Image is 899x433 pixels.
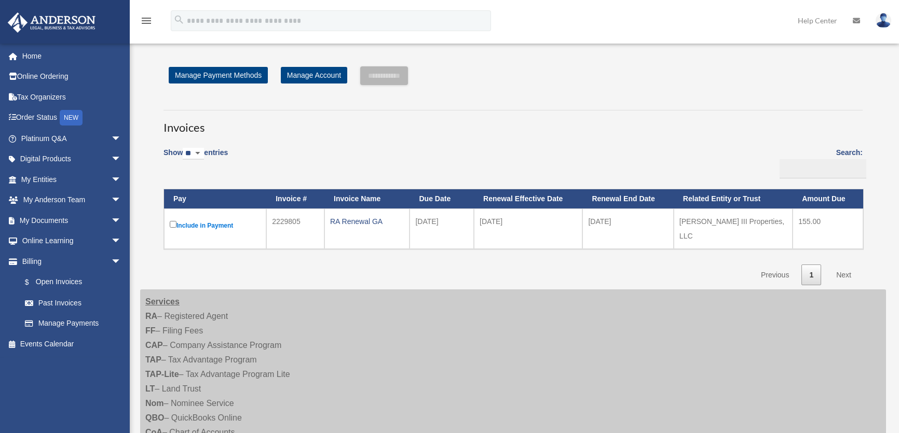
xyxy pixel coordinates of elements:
img: User Pic [876,13,891,28]
a: Digital Productsarrow_drop_down [7,149,137,170]
strong: LT [145,384,155,393]
th: Invoice Name: activate to sort column ascending [324,189,410,208]
i: menu [140,15,153,27]
a: Online Ordering [7,66,137,87]
td: 155.00 [793,208,863,249]
td: [PERSON_NAME] III Properties, LLC [674,208,793,249]
strong: FF [145,326,156,335]
h3: Invoices [164,110,863,136]
a: Tax Organizers [7,87,137,107]
a: Past Invoices [15,292,132,313]
span: arrow_drop_down [111,128,132,149]
span: arrow_drop_down [111,251,132,272]
div: RA Renewal GA [330,214,404,229]
th: Invoice #: activate to sort column ascending [266,189,324,208]
input: Include in Payment [170,221,176,228]
th: Due Date: activate to sort column ascending [410,189,474,208]
td: 2229805 [266,208,324,249]
label: Search: [776,146,863,178]
th: Renewal Effective Date: activate to sort column ascending [474,189,582,208]
th: Pay: activate to sort column descending [164,189,266,208]
a: Manage Payments [15,313,132,334]
i: search [173,14,185,25]
strong: QBO [145,413,164,422]
label: Include in Payment [170,219,261,232]
a: Order StatusNEW [7,107,137,129]
select: Showentries [183,148,204,160]
a: My Anderson Teamarrow_drop_down [7,190,137,211]
strong: CAP [145,341,163,350]
strong: TAP [145,355,161,364]
a: $Open Invoices [15,272,127,293]
td: [DATE] [410,208,474,249]
span: $ [31,276,36,289]
strong: Nom [145,399,164,408]
a: Next [828,264,859,286]
strong: TAP-Lite [145,370,179,379]
td: [DATE] [582,208,673,249]
span: arrow_drop_down [111,210,132,231]
input: Search: [780,159,866,179]
th: Amount Due: activate to sort column ascending [793,189,863,208]
a: Manage Account [281,67,347,83]
strong: Services [145,297,180,306]
span: arrow_drop_down [111,231,132,252]
a: 1 [801,264,821,286]
img: Anderson Advisors Platinum Portal [5,12,99,33]
a: Online Learningarrow_drop_down [7,231,137,252]
a: Events Calendar [7,333,137,354]
a: My Entitiesarrow_drop_down [7,169,137,190]
th: Related Entity or Trust: activate to sort column ascending [674,189,793,208]
span: arrow_drop_down [111,169,132,190]
td: [DATE] [474,208,582,249]
a: My Documentsarrow_drop_down [7,210,137,231]
div: NEW [60,110,83,125]
span: arrow_drop_down [111,149,132,170]
a: menu [140,18,153,27]
a: Home [7,46,137,66]
a: Previous [753,264,797,286]
th: Renewal End Date: activate to sort column ascending [582,189,673,208]
a: Billingarrow_drop_down [7,251,132,272]
strong: RA [145,312,157,320]
a: Platinum Q&Aarrow_drop_down [7,128,137,149]
span: arrow_drop_down [111,190,132,211]
a: Manage Payment Methods [169,67,268,83]
label: Show entries [164,146,228,170]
